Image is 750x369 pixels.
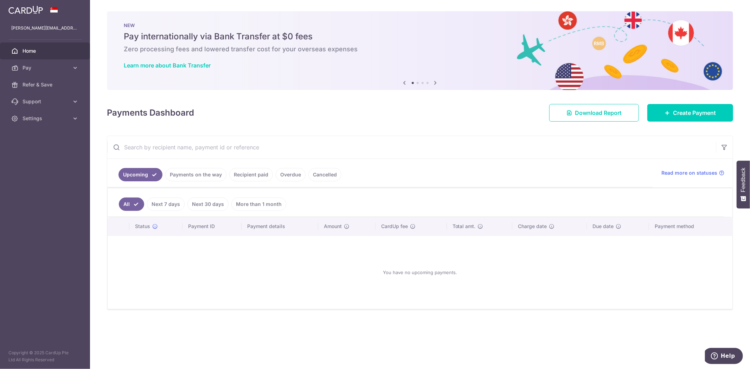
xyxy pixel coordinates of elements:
[740,168,746,192] span: Feedback
[124,31,716,42] h5: Pay internationally via Bank Transfer at $0 fees
[705,348,743,365] iframe: Opens a widget where you can find more information
[187,198,229,211] a: Next 30 days
[673,109,716,117] span: Create Payment
[118,168,162,181] a: Upcoming
[242,217,318,235] th: Payment details
[11,25,79,32] p: [PERSON_NAME][EMAIL_ADDRESS][DOMAIN_NAME]
[182,217,242,235] th: Payment ID
[661,169,717,176] span: Read more on statuses
[124,22,716,28] p: NEW
[23,64,69,71] span: Pay
[276,168,306,181] a: Overdue
[737,161,750,208] button: Feedback - Show survey
[23,98,69,105] span: Support
[124,45,716,53] h6: Zero processing fees and lowered transfer cost for your overseas expenses
[165,168,226,181] a: Payments on the way
[135,223,150,230] span: Status
[23,47,69,54] span: Home
[381,223,408,230] span: CardUp fee
[575,109,622,117] span: Download Report
[549,104,639,122] a: Download Report
[107,106,194,119] h4: Payments Dashboard
[107,11,733,90] img: Bank transfer banner
[453,223,476,230] span: Total amt.
[308,168,341,181] a: Cancelled
[119,198,144,211] a: All
[8,6,43,14] img: CardUp
[649,217,732,235] th: Payment method
[23,81,69,88] span: Refer & Save
[518,223,547,230] span: Charge date
[324,223,342,230] span: Amount
[124,62,211,69] a: Learn more about Bank Transfer
[231,198,286,211] a: More than 1 month
[147,198,185,211] a: Next 7 days
[592,223,614,230] span: Due date
[107,136,716,158] input: Search by recipient name, payment id or reference
[661,169,724,176] a: Read more on statuses
[23,115,69,122] span: Settings
[647,104,733,122] a: Create Payment
[116,241,724,303] div: You have no upcoming payments.
[229,168,273,181] a: Recipient paid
